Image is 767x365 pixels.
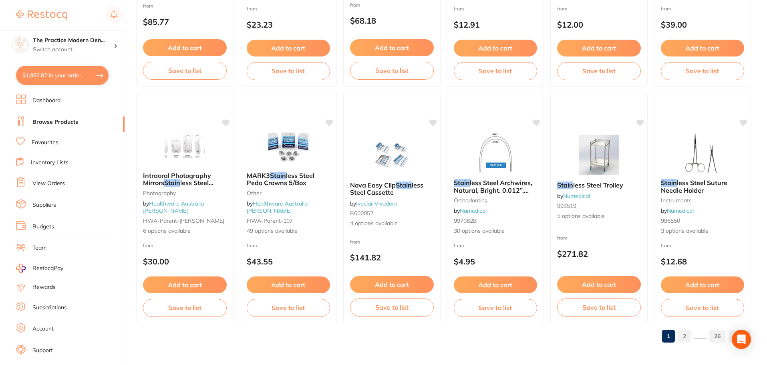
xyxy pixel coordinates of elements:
[557,62,641,80] button: Save to list
[678,328,691,344] a: 2
[573,181,623,189] span: less Steel Trolley
[143,190,227,196] small: Photography
[247,6,257,12] span: from
[247,190,330,196] small: other
[694,331,706,341] p: ......
[454,207,487,214] span: by
[143,242,153,248] span: from
[454,217,477,224] span: 997082B
[454,257,538,266] p: $4.95
[661,197,745,204] small: instruments
[32,97,60,105] a: Dashboard
[143,62,227,79] button: Save to list
[557,298,641,316] button: Save to list
[350,181,423,196] span: less Steel Cassette
[350,2,360,8] span: from
[12,37,28,53] img: The Practice Modern Dentistry and Facial Aesthetics
[247,171,314,187] span: less Steel Pedo Crowns 5/Box
[454,6,464,12] span: from
[661,217,680,224] span: 996550
[143,227,227,235] span: 6 options available
[732,330,751,349] div: Open Intercom Messenger
[32,264,63,272] span: RestocqPay
[557,40,641,56] button: Add to cart
[557,181,573,189] em: Stain
[16,264,63,273] a: RestocqPay
[557,249,641,258] p: $271.82
[557,6,568,12] span: from
[247,40,330,56] button: Add to cart
[661,299,745,317] button: Save to list
[667,207,694,214] a: Numedical
[350,39,434,56] button: Add to cart
[454,242,464,248] span: from
[247,276,330,293] button: Add to cart
[350,62,434,79] button: Save to list
[247,200,308,214] a: Healthware Australia [PERSON_NAME]
[676,133,729,173] img: Stainless Steel Suture Needle Holder
[143,257,227,266] p: $30.00
[350,276,434,293] button: Add to cart
[247,257,330,266] p: $43.55
[247,227,330,235] span: 49 options available
[366,135,418,175] img: Nova Easy Clip Stainless Steel Cassette
[143,217,224,224] span: HWA-parent-[PERSON_NAME]
[350,253,434,262] p: $141.82
[460,207,487,214] a: Numedical
[557,20,641,29] p: $12.00
[454,40,538,56] button: Add to cart
[557,202,576,210] span: 993519
[454,20,538,29] p: $12.91
[350,16,434,25] p: $68.18
[32,304,67,312] a: Subscriptions
[661,227,745,235] span: 3 options available
[32,201,56,209] a: Suppliers
[350,239,360,245] span: from
[350,220,434,228] span: 4 options available
[350,298,434,316] button: Save to list
[662,328,675,344] a: 1
[350,210,373,217] span: B600052
[32,223,54,231] a: Budgets
[143,171,211,187] span: Intraoral Photography Mirrors
[661,40,745,56] button: Add to cart
[661,242,671,248] span: from
[143,17,227,26] p: $85.77
[247,62,330,80] button: Save to list
[557,192,590,200] span: by
[247,20,330,29] p: $23.23
[32,118,78,126] a: Browse Products
[454,179,532,202] span: less Steel Archwires, Natural, Bright. 0.012”, UR,Round
[33,36,114,44] h4: The Practice Modern Dentistry and Facial Aesthetics
[454,179,538,194] b: Stainless Steel Archwires, Natural, Bright. 0.012”, UR,Round
[396,181,412,189] em: Stain
[454,276,538,293] button: Add to cart
[143,179,213,194] span: less Steel D/Sided
[262,125,314,165] img: MARK3 Stainless Steel Pedo Crowns 5/Box
[32,179,65,188] a: View Orders
[270,171,286,179] em: Stain
[16,66,109,85] button: $1,992.82 in your order
[33,46,114,54] p: Switch account
[32,244,46,252] a: Team
[32,283,56,291] a: Rewards
[661,179,745,194] b: Stainless Steel Suture Needle Holder
[143,200,204,214] a: Healthware Australia [PERSON_NAME]
[143,172,227,187] b: Intraoral Photography Mirrors Stainless Steel D/Sided
[143,3,153,9] span: from
[16,10,67,20] img: Restocq Logo
[454,197,538,204] small: orthodontics
[32,139,58,147] a: Favourites
[164,179,180,187] em: Stain
[143,200,204,214] span: by
[661,257,745,266] p: $12.68
[454,227,538,235] span: 30 options available
[661,62,745,80] button: Save to list
[557,235,568,241] span: from
[350,181,396,189] span: Nova Easy Clip
[454,179,470,187] em: Stain
[557,181,641,189] b: Stainless Steel Trolley
[247,217,293,224] span: HWA-parent-107
[356,200,397,207] a: Ivoclar Vivadent
[709,328,725,344] a: 26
